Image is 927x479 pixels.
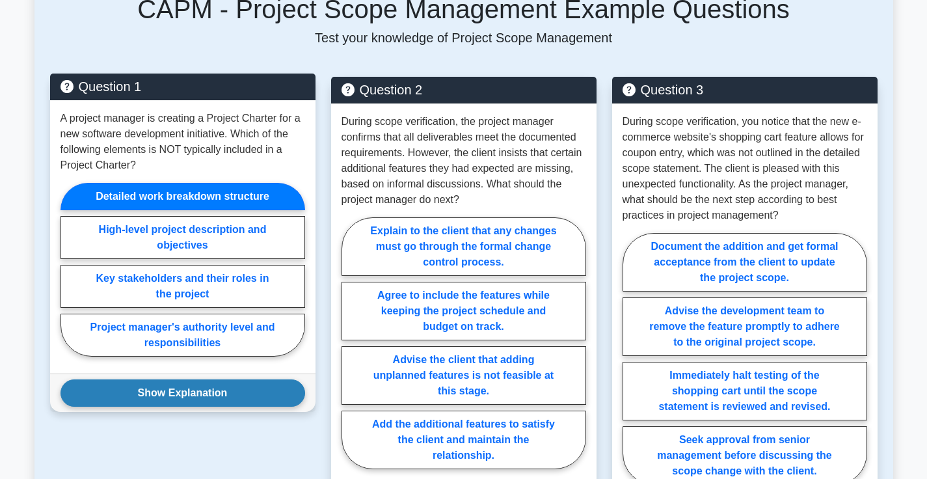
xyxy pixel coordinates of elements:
h5: Question 3 [623,82,867,98]
p: Test your knowledge of Project Scope Management [50,30,878,46]
label: Explain to the client that any changes must go through the formal change control process. [342,217,586,276]
label: Detailed work breakdown structure [60,183,305,210]
label: Immediately halt testing of the shopping cart until the scope statement is reviewed and revised. [623,362,867,420]
label: Advise the client that adding unplanned features is not feasible at this stage. [342,346,586,405]
label: Advise the development team to remove the feature promptly to adhere to the original project scope. [623,297,867,356]
label: Project manager's authority level and responsibilities [60,314,305,357]
h5: Question 2 [342,82,586,98]
label: High-level project description and objectives [60,216,305,259]
p: During scope verification, the project manager confirms that all deliverables meet the documented... [342,114,586,208]
label: Agree to include the features while keeping the project schedule and budget on track. [342,282,586,340]
button: Show Explanation [60,379,305,407]
label: Key stakeholders and their roles in the project [60,265,305,308]
p: A project manager is creating a Project Charter for a new software development initiative. Which ... [60,111,305,173]
p: During scope verification, you notice that the new e-commerce website's shopping cart feature all... [623,114,867,223]
h5: Question 1 [60,79,305,94]
label: Document the addition and get formal acceptance from the client to update the project scope. [623,233,867,292]
label: Add the additional features to satisfy the client and maintain the relationship. [342,411,586,469]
